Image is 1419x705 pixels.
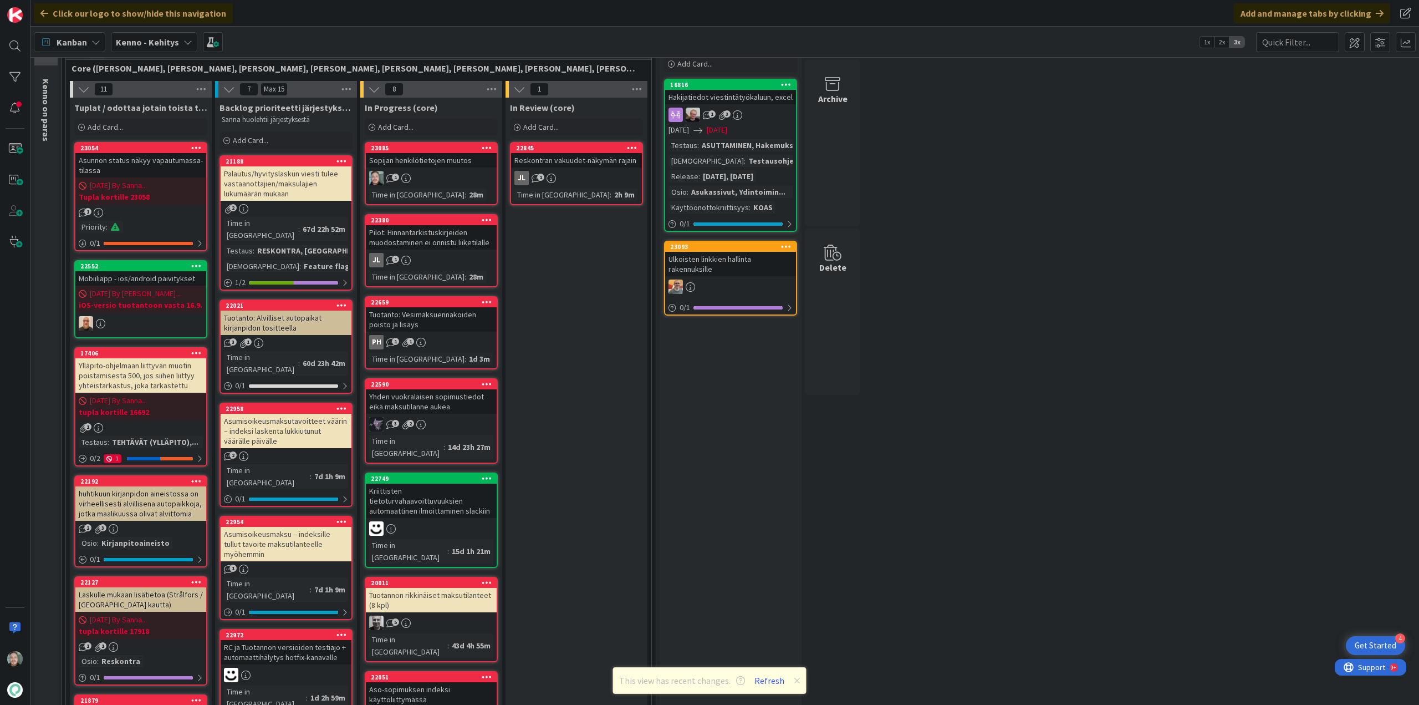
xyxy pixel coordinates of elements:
div: JL [366,253,497,267]
div: Osio [79,537,97,549]
div: 4 [1395,633,1405,643]
div: 22749Kriittisten tietoturvahaavoittuvuuksien automaattinen ilmoittaminen slackiin [366,474,497,518]
div: Asumisoikeusmaksu – indeksille tullut tavoite maksutilanteelle myöhemmin [221,527,351,561]
button: Refresh [751,673,788,688]
span: Support [23,2,50,15]
div: 22021 [226,302,351,310]
img: VP [7,651,23,667]
div: 23085 [366,143,497,153]
div: 22380Pilot: Hinnantarkistuskirjeiden muodostaminen ei onnistu liiketilalle [366,215,497,250]
div: 0/1 [75,552,206,566]
div: 22972 [221,630,351,640]
img: LM [369,417,384,432]
span: 3 [723,110,731,118]
span: : [97,537,99,549]
div: Testaus [224,245,253,257]
div: 0/1 [665,301,796,315]
div: Tuotanto: Vesimaksuennakoiden poisto ja lisäys [366,307,497,332]
div: 22659 [371,298,497,306]
span: 3 [99,524,106,531]
div: 21188Palautus/hyvityslaskun viesti tulee vastaanottajien/maksulajien lukumäärän mukaan [221,156,351,201]
div: 22051 [366,672,497,682]
div: 20011 [366,578,497,588]
div: Time in [GEOGRAPHIC_DATA] [369,353,465,365]
a: 22954Asumisoikeusmaksu – indeksille tullut tavoite maksutilanteelle myöhemminTime in [GEOGRAPHIC_... [220,516,353,620]
div: 23093Ulkoisten linkkien hallinta rakennuksille [665,242,796,276]
div: [DATE], [DATE] [700,170,756,182]
a: 21188Palautus/hyvityslaskun viesti tulee vastaanottajien/maksulajien lukumäärän mukaanTime in [GE... [220,155,353,291]
span: Add Card... [88,122,123,132]
div: Feature flag [301,260,353,272]
div: 7d 1h 9m [312,470,348,483]
div: 9+ [56,4,62,13]
a: 23085Sopijan henkilötietojen muutosVPTime in [GEOGRAPHIC_DATA]:28m [365,142,498,205]
span: 7 [239,83,258,96]
div: 2h 9m [611,189,637,201]
div: 16816 [670,81,796,89]
div: 22192huhtikuun kirjanpidon aineistossa on virheellisesti alvillisena autopaikkoja, jotka maalikuu... [75,476,206,521]
span: : [298,357,300,369]
span: Add Card... [378,122,414,132]
div: Tuotanto: Alvilliset autopaikat kirjanpidon tositteella [221,311,351,335]
div: 21188 [226,158,351,165]
div: 22192 [80,478,206,485]
div: 22958 [226,405,351,413]
span: 0 / 1 [90,554,100,565]
a: 22021Tuotanto: Alvilliset autopaikat kirjanpidon tositteellaTime in [GEOGRAPHIC_DATA]:60d 23h 42m0/1 [220,300,353,394]
span: 0 / 1 [90,237,100,249]
div: Time in [GEOGRAPHIC_DATA] [369,435,443,459]
div: JH [665,108,796,122]
div: Priority [79,221,106,233]
span: : [447,545,449,557]
span: 1 [84,423,91,430]
div: Yhden vuokralaisen sopimustiedot eikä maksutilanne aukea [366,389,497,414]
div: 22590Yhden vuokralaisen sopimustiedot eikä maksutilanne aukea [366,379,497,414]
div: 15d 1h 21m [449,545,493,557]
span: 1 [407,338,414,345]
div: 23085Sopijan henkilötietojen muutos [366,143,497,168]
div: 22380 [366,215,497,225]
span: 2x [1214,37,1229,48]
span: [DATE] [668,124,689,136]
span: 1 [84,642,91,650]
span: 1x [1199,37,1214,48]
img: JH [686,108,700,122]
img: avatar [7,682,23,698]
div: Ylläpito-ohjelmaan liittyvän muotin poistamisesta 500, jos siihen liittyy yhteistarkastus, joka t... [75,358,206,393]
span: : [108,436,109,448]
div: 22127Laskulle mukaan lisätietoa (Strålfors / [GEOGRAPHIC_DATA] kautta) [75,577,206,612]
a: 22127Laskulle mukaan lisätietoa (Strålfors / [GEOGRAPHIC_DATA] kautta)[DATE] By Sanna...tupla kor... [74,576,207,686]
a: 23093Ulkoisten linkkien hallinta rakennuksilleBN0/1 [664,241,797,316]
a: 22958Asumisoikeusmaksutavoitteet väärin – indeksi laskenta lukkiutunut väärälle päivälleTime in [... [220,403,353,507]
div: 17406 [75,348,206,358]
img: VP [369,171,384,185]
span: [DATE] By Sanna... [90,614,147,626]
span: 1 [392,338,399,345]
div: Kirjanpitoaineisto [99,537,172,549]
div: Archive [818,92,848,105]
span: 1 [392,174,399,181]
div: Osio [668,186,687,198]
b: Tupla kortille 23058 [79,191,203,202]
span: : [310,470,312,483]
div: Laskulle mukaan lisätietoa (Strålfors / [GEOGRAPHIC_DATA] kautta) [75,587,206,612]
span: : [610,189,611,201]
div: Mobiiliapp - ios/android päivitykset [75,271,206,286]
div: 21879 [80,697,206,704]
span: 11 [94,83,113,96]
b: tupla kortille 16692 [79,407,203,418]
div: Time in [GEOGRAPHIC_DATA] [369,539,447,564]
div: Time in [GEOGRAPHIC_DATA] [369,189,465,201]
div: [DEMOGRAPHIC_DATA] [224,260,299,272]
div: TEHTÄVÄT (YLLÄPITO),... [109,436,201,448]
div: Reskontra [99,655,143,667]
a: 20011Tuotannon rikkinäiset maksutilanteet (8 kpl)JHTime in [GEOGRAPHIC_DATA]:43d 4h 55m [365,577,498,662]
span: : [299,260,301,272]
div: Asukassivut, Ydintoimin... [688,186,788,198]
span: 8 [385,83,404,96]
a: 17406Ylläpito-ohjelmaan liittyvän muotin poistamisesta 500, jos siihen liittyy yhteistarkastus, j... [74,347,207,466]
span: Tuplat / odottaa jotain toista tikettiä [74,102,207,113]
div: 22552 [80,262,206,270]
span: 1 [229,565,237,572]
div: 16816Hakijatiedot viestintätyökaluun, excel [665,80,796,104]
